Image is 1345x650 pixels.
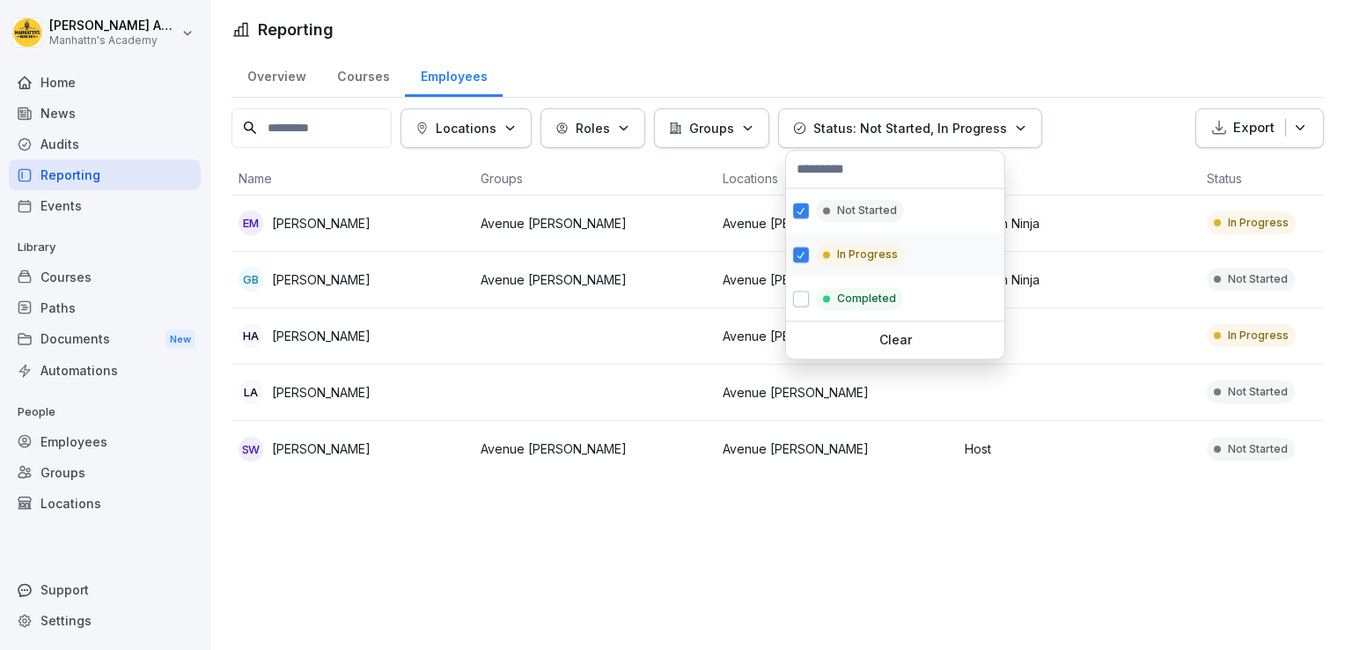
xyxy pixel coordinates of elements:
p: Status: Not Started, In Progress [813,119,1007,137]
p: Not Started [837,203,897,218]
p: Groups [689,119,734,137]
p: Completed [837,291,896,307]
p: Roles [576,119,610,137]
p: Locations [436,119,496,137]
p: Clear [793,332,997,348]
p: In Progress [837,247,898,262]
p: Export [1233,118,1275,138]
